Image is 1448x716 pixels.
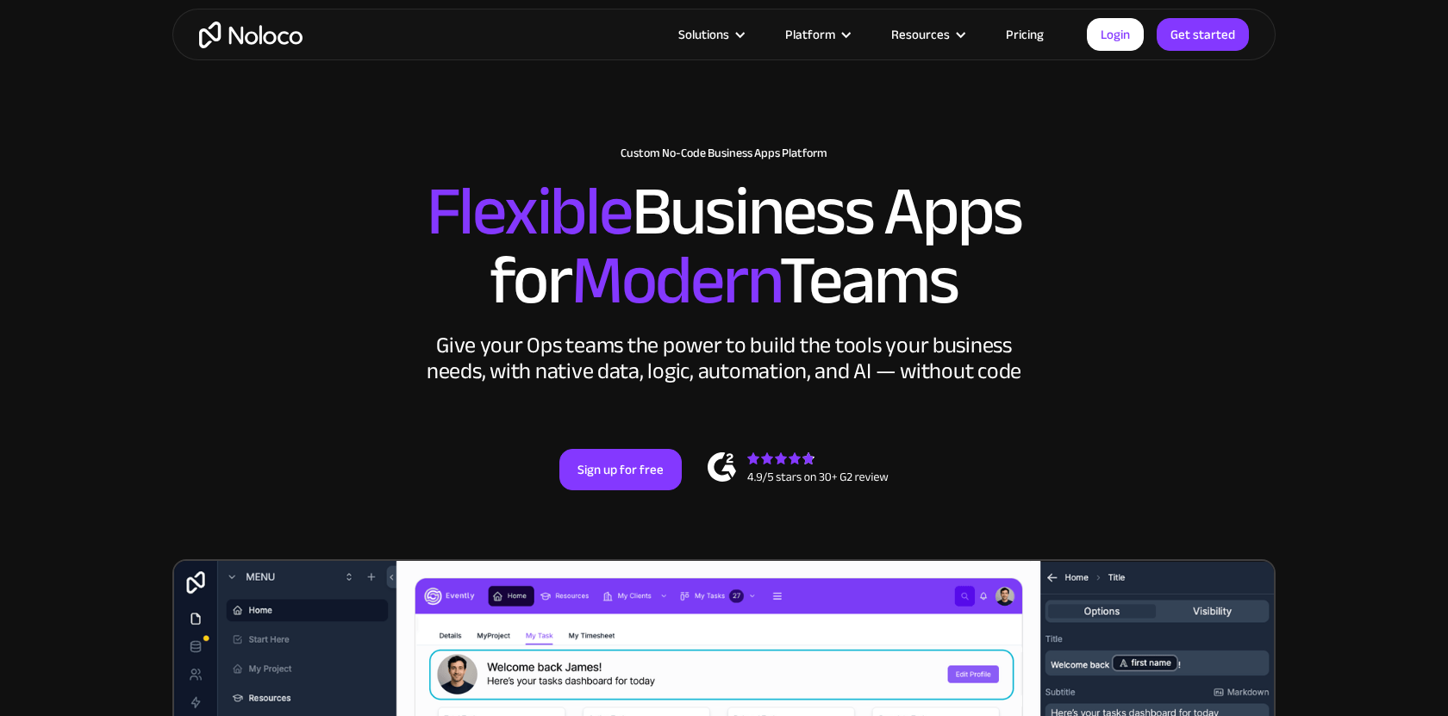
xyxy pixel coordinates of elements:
a: Sign up for free [559,449,682,490]
div: Platform [785,23,835,46]
div: Resources [891,23,950,46]
div: Solutions [657,23,764,46]
div: Give your Ops teams the power to build the tools your business needs, with native data, logic, au... [422,333,1026,384]
a: home [199,22,303,48]
span: Flexible [427,147,632,276]
span: Modern [571,216,779,345]
div: Platform [764,23,870,46]
div: Resources [870,23,984,46]
a: Login [1087,18,1144,51]
a: Pricing [984,23,1065,46]
div: Solutions [678,23,729,46]
h2: Business Apps for Teams [190,177,1258,315]
h1: Custom No-Code Business Apps Platform [190,146,1258,160]
a: Get started [1157,18,1249,51]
